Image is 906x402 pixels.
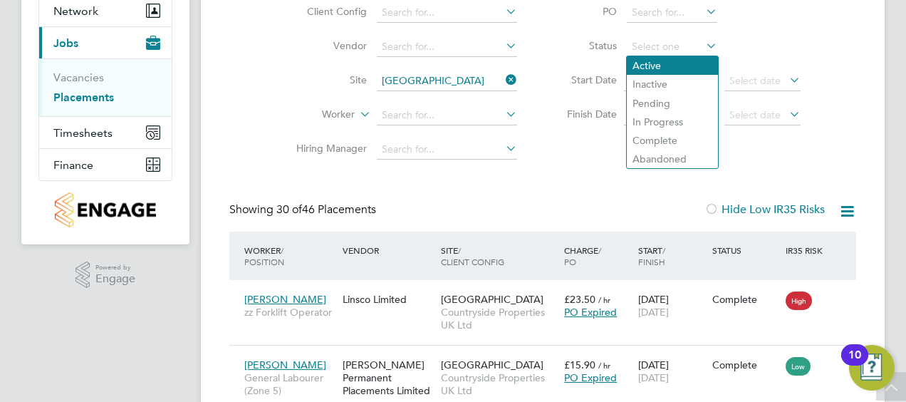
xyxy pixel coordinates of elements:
span: Select date [729,108,781,121]
input: Search for... [377,37,517,57]
span: Finance [53,158,93,172]
span: [GEOGRAPHIC_DATA] [441,359,543,371]
label: Start Date [553,73,617,86]
label: Hiring Manager [285,142,367,155]
div: Charge [561,237,635,274]
span: 46 Placements [276,202,376,217]
li: In Progress [627,113,718,131]
div: Status [709,237,783,263]
a: [PERSON_NAME]General Labourer (Zone 5)[PERSON_NAME] Permanent Placements Limited[GEOGRAPHIC_DATA]... [241,351,856,363]
li: Complete [627,131,718,150]
img: countryside-properties-logo-retina.png [55,192,155,227]
span: High [786,292,812,310]
li: Pending [627,94,718,113]
span: [PERSON_NAME] [244,359,326,371]
li: Abandoned [627,150,718,168]
span: Jobs [53,36,78,50]
button: Jobs [39,27,172,58]
span: / Position [244,244,284,267]
input: Select one [627,37,717,57]
span: zz Forklift Operator [244,306,335,319]
span: / PO [564,244,601,267]
input: Search for... [377,71,517,91]
a: [PERSON_NAME]zz Forklift OperatorLinsco Limited[GEOGRAPHIC_DATA]Countryside Properties UK Ltd£23.... [241,285,856,297]
label: Client Config [285,5,367,18]
span: / Client Config [441,244,504,267]
a: Go to home page [38,192,172,227]
span: £15.90 [564,359,595,371]
span: £23.50 [564,293,595,306]
label: Status [553,39,617,52]
li: Inactive [627,75,718,93]
span: 30 of [276,202,302,217]
label: Site [285,73,367,86]
span: / hr [598,360,610,371]
div: [DATE] [635,286,709,326]
div: Linsco Limited [339,286,437,313]
span: [GEOGRAPHIC_DATA] [441,293,543,306]
div: Jobs [39,58,172,116]
button: Timesheets [39,117,172,148]
div: Vendor [339,237,437,263]
div: Showing [229,202,379,217]
input: Search for... [377,140,517,160]
span: Low [786,357,811,376]
div: 10 [848,355,861,373]
span: [DATE] [638,306,669,319]
div: Site [437,237,561,274]
div: Complete [712,293,779,306]
div: Worker [241,237,339,274]
input: Search for... [377,3,517,23]
span: [DATE] [638,371,669,384]
span: / Finish [638,244,665,267]
a: Powered byEngage [75,262,136,289]
button: Open Resource Center, 10 new notifications [849,345,895,391]
span: Countryside Properties UK Ltd [441,371,557,397]
div: [DATE] [635,351,709,391]
li: Active [627,56,718,75]
span: Network [53,4,98,18]
span: General Labourer (Zone 5) [244,371,335,397]
button: Finance [39,149,172,180]
label: Hide Low IR35 Risks [704,202,825,217]
span: [PERSON_NAME] [244,293,326,306]
span: Engage [95,273,135,285]
span: PO Expired [564,371,617,384]
div: Start [635,237,709,274]
span: Powered by [95,262,135,274]
input: Search for... [377,105,517,125]
span: Countryside Properties UK Ltd [441,306,557,331]
a: Placements [53,91,114,104]
label: Finish Date [553,108,617,120]
label: Vendor [285,39,367,52]
label: PO [553,5,617,18]
span: Timesheets [53,126,113,140]
label: Worker [273,108,355,122]
span: Select date [729,74,781,87]
span: / hr [598,294,610,305]
div: Complete [712,359,779,371]
a: Vacancies [53,71,104,84]
span: PO Expired [564,306,617,319]
div: IR35 Risk [782,237,831,263]
input: Search for... [627,3,717,23]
